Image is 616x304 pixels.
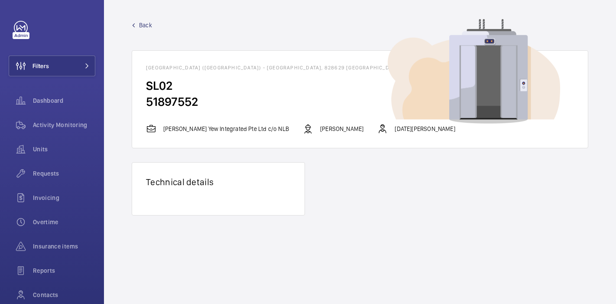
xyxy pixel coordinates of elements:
span: Units [33,145,95,154]
img: device image [388,19,560,124]
span: Activity Monitoring [33,121,95,129]
h1: [GEOGRAPHIC_DATA] ([GEOGRAPHIC_DATA]) - [GEOGRAPHIC_DATA], 828629 [GEOGRAPHIC_DATA] [146,65,574,71]
span: Reports [33,266,95,275]
span: Filters [32,62,49,70]
span: Insurance items [33,242,95,251]
span: Overtime [33,218,95,226]
h2: 51897552 [146,94,574,110]
span: Invoicing [33,193,95,202]
span: Back [139,21,152,29]
h1: Technical details [146,177,291,187]
span: Contacts [33,291,95,299]
button: Filters [9,56,95,76]
h2: SL02 [146,78,574,94]
p: [PERSON_NAME] Yew Integrated Pte Ltd c/o NLB [163,124,289,133]
span: Requests [33,169,95,178]
span: Dashboard [33,96,95,105]
p: [PERSON_NAME] [320,124,363,133]
p: [DATE][PERSON_NAME] [395,124,455,133]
